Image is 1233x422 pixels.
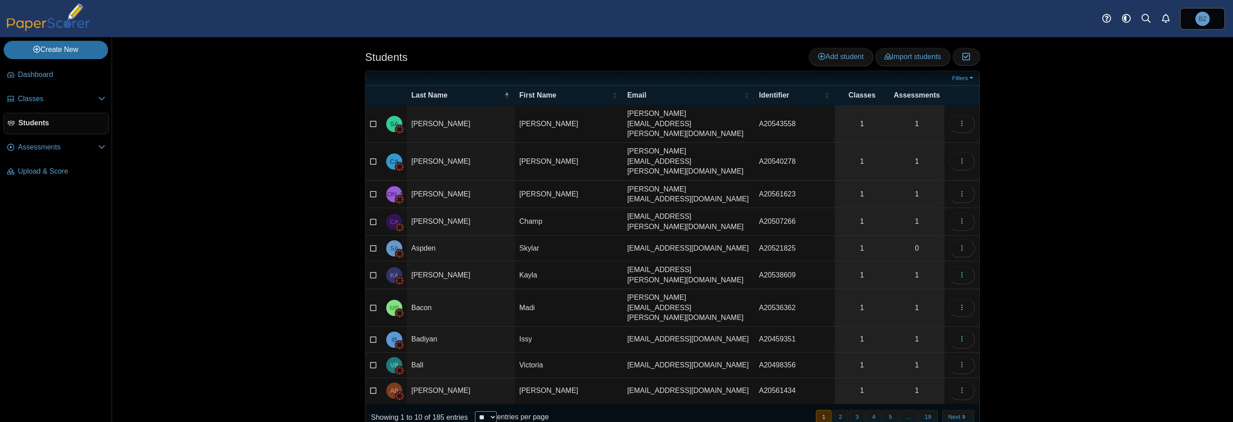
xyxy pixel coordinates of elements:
[894,91,940,99] span: Assessments
[623,289,754,327] td: [PERSON_NAME][EMAIL_ADDRESS][PERSON_NAME][DOMAIN_NAME]
[889,143,944,180] a: 1
[395,392,404,401] img: canvas-logo.png
[623,378,754,404] td: [EMAIL_ADDRESS][DOMAIN_NAME]
[754,261,835,289] td: A20538609
[835,289,889,326] a: 1
[395,366,404,375] img: canvas-logo.png
[390,158,398,165] span: Cooper Adcock
[889,236,944,261] a: 0
[407,105,515,143] td: [PERSON_NAME]
[515,327,623,352] td: Issy
[889,353,944,378] a: 1
[818,53,863,60] span: Add student
[4,4,93,31] img: PaperScorer
[1199,16,1207,22] span: Bo Zhang
[18,70,105,80] span: Dashboard
[824,86,829,105] span: Identifier : Activate to sort
[835,208,889,235] a: 1
[889,208,944,235] a: 1
[889,261,944,289] a: 1
[497,413,549,421] label: entries per page
[407,327,515,352] td: Badiyan
[754,353,835,378] td: A20498356
[623,181,754,209] td: [PERSON_NAME][EMAIL_ADDRESS][DOMAIN_NAME]
[612,86,617,105] span: First Name : Activate to sort
[407,261,515,289] td: [PERSON_NAME]
[407,378,515,404] td: [PERSON_NAME]
[390,388,399,394] span: Andy Barrett
[407,289,515,327] td: Bacon
[835,327,889,352] a: 1
[1195,12,1210,26] span: Bo Zhang
[407,208,515,236] td: [PERSON_NAME]
[835,143,889,180] a: 1
[515,105,623,143] td: [PERSON_NAME]
[391,337,397,343] span: Issy Badiyan
[754,181,835,209] td: A20561623
[889,105,944,142] a: 1
[627,91,647,99] span: Email
[368,191,420,197] span: Joshua Anthony
[395,125,404,134] img: canvas-logo.png
[515,236,623,261] td: Skylar
[390,362,399,368] span: Victoria Ball
[754,327,835,352] td: A20459351
[1180,8,1225,30] a: Bo Zhang
[950,74,977,83] a: Filters
[754,378,835,404] td: A20561434
[390,121,399,127] span: Susie Ackley
[18,166,105,176] span: Upload & Score
[4,161,109,183] a: Upload & Score
[835,353,889,378] a: 1
[18,94,98,104] span: Classes
[623,261,754,289] td: [EMAIL_ADDRESS][PERSON_NAME][DOMAIN_NAME]
[759,91,789,99] span: Identifier
[390,245,399,251] span: Skylar Aspden
[884,53,941,60] span: Import students
[504,86,509,105] span: Last Name : Activate to invert sorting
[390,305,399,311] span: Madi Bacon
[407,353,515,378] td: Ball
[407,181,515,209] td: [PERSON_NAME]
[390,272,399,278] span: Kayla Atkins
[515,181,623,209] td: [PERSON_NAME]
[4,89,109,110] a: Classes
[515,353,623,378] td: Victoria
[623,236,754,261] td: [EMAIL_ADDRESS][DOMAIN_NAME]
[809,48,873,66] a: Add student
[515,289,623,327] td: Madi
[395,195,404,204] img: canvas-logo.png
[390,219,398,225] span: Champ Armentrout
[875,48,950,66] a: Import students
[4,25,93,32] a: PaperScorer
[4,64,109,86] a: Dashboard
[623,327,754,352] td: [EMAIL_ADDRESS][DOMAIN_NAME]
[889,327,944,352] a: 1
[754,208,835,236] td: A20507266
[623,105,754,143] td: [PERSON_NAME][EMAIL_ADDRESS][PERSON_NAME][DOMAIN_NAME]
[1156,9,1176,29] a: Alerts
[744,86,749,105] span: Email : Activate to sort
[835,378,889,403] a: 1
[4,113,109,134] a: Students
[407,143,515,180] td: [PERSON_NAME]
[395,223,404,232] img: canvas-logo.png
[889,181,944,208] a: 1
[515,208,623,236] td: Champ
[4,41,108,59] a: Create New
[395,309,404,318] img: canvas-logo.png
[515,261,623,289] td: Kayla
[623,143,754,180] td: [PERSON_NAME][EMAIL_ADDRESS][PERSON_NAME][DOMAIN_NAME]
[835,261,889,289] a: 1
[754,105,835,143] td: A20543558
[519,91,556,99] span: First Name
[515,378,623,404] td: [PERSON_NAME]
[889,378,944,403] a: 1
[623,353,754,378] td: [EMAIL_ADDRESS][DOMAIN_NAME]
[365,50,408,65] h1: Students
[754,236,835,261] td: A20521825
[835,236,889,261] a: 1
[754,143,835,180] td: A20540278
[411,91,448,99] span: Last Name
[18,118,105,128] span: Students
